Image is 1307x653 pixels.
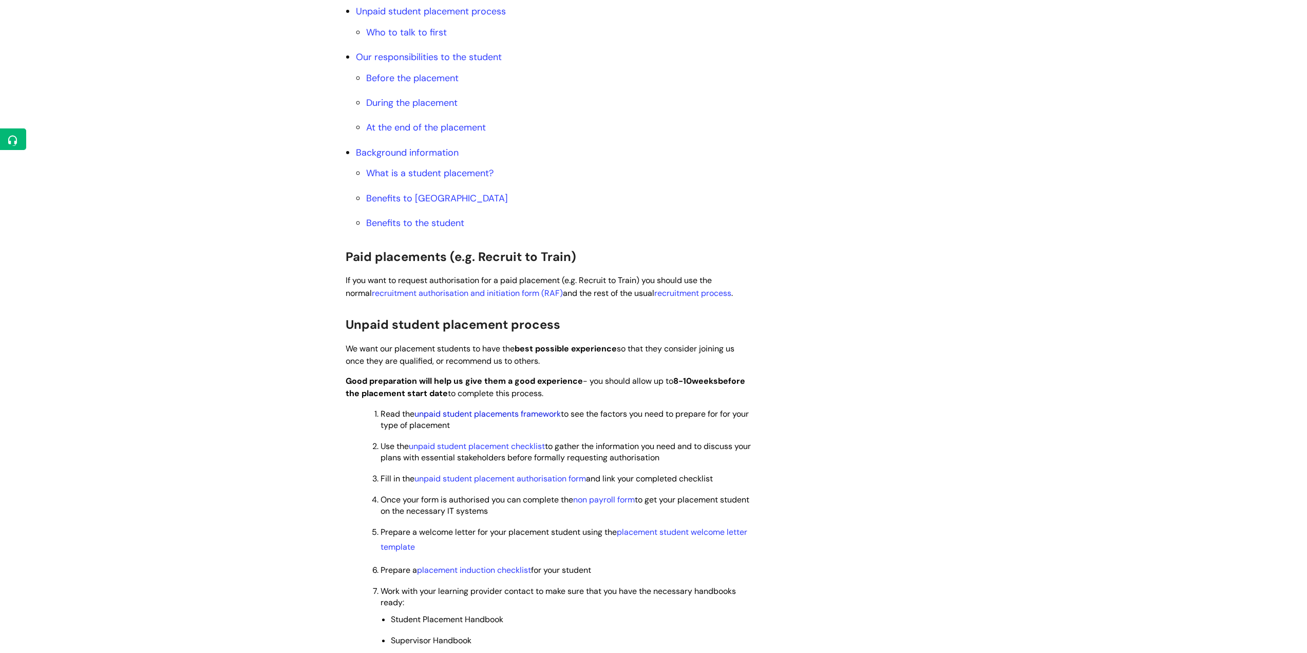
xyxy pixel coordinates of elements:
[366,217,464,229] a: Benefits to the student
[391,614,503,625] span: Student Placement Handbook
[381,527,747,552] a: placement student welcome letter template
[372,288,563,298] a: recruitment authorisation and initiation form (RAF)
[391,635,471,646] span: Supervisor Handbook
[381,527,747,552] span: Prepare a welcome letter for your placement student using the
[366,72,459,84] a: Before the placement
[654,288,731,298] a: recruitment process
[346,249,576,265] span: Paid placements (e.g. Recruit to Train)
[366,26,447,39] a: Who to talk to first
[381,494,749,516] span: Once your form is authorised you can complete the to get your placement student on the necessary ...
[356,146,459,159] a: Background information
[366,121,486,134] a: At the end of the placement
[414,473,713,484] span: and link your completed checklist
[346,275,733,298] span: If you want to request authorisation for a paid placement (e.g. Recruit to Train) you should use ...
[346,376,583,386] strong: Good preparation will help us give them a good experience
[414,408,561,419] a: unpaid student placements framework
[692,376,718,386] strong: weeks
[356,51,502,63] a: Our responsibilities to the student
[381,565,591,575] span: Prepare a for your student
[346,343,734,367] span: We want our placement students to have the so that they consider joining us once they are qualifi...
[417,565,531,575] a: placement induction checklist
[409,441,545,452] a: unpaid student placement checklist
[414,473,586,484] a: unpaid student placement authorisation form
[346,376,692,386] span: - you should allow up to
[381,473,713,484] span: Fill in the
[366,192,508,204] a: Benefits to [GEOGRAPHIC_DATA]
[381,408,749,431] span: Read the to see the factors you need to prepare for for your type of placement
[381,441,751,463] span: Use the to gather the information you need and to discuss your plans with essential stakeholders ...
[673,376,692,386] strong: 8-10
[366,167,494,179] a: What is a student placement?
[515,343,617,354] strong: best possible experience
[573,494,635,505] a: non payroll form
[366,97,458,109] a: During the placement
[346,316,560,332] span: Unpaid student placement process
[381,586,736,608] span: Work with your learning provider contact to make sure that you have the necessary handbooks ready:
[356,5,506,17] a: Unpaid student placement process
